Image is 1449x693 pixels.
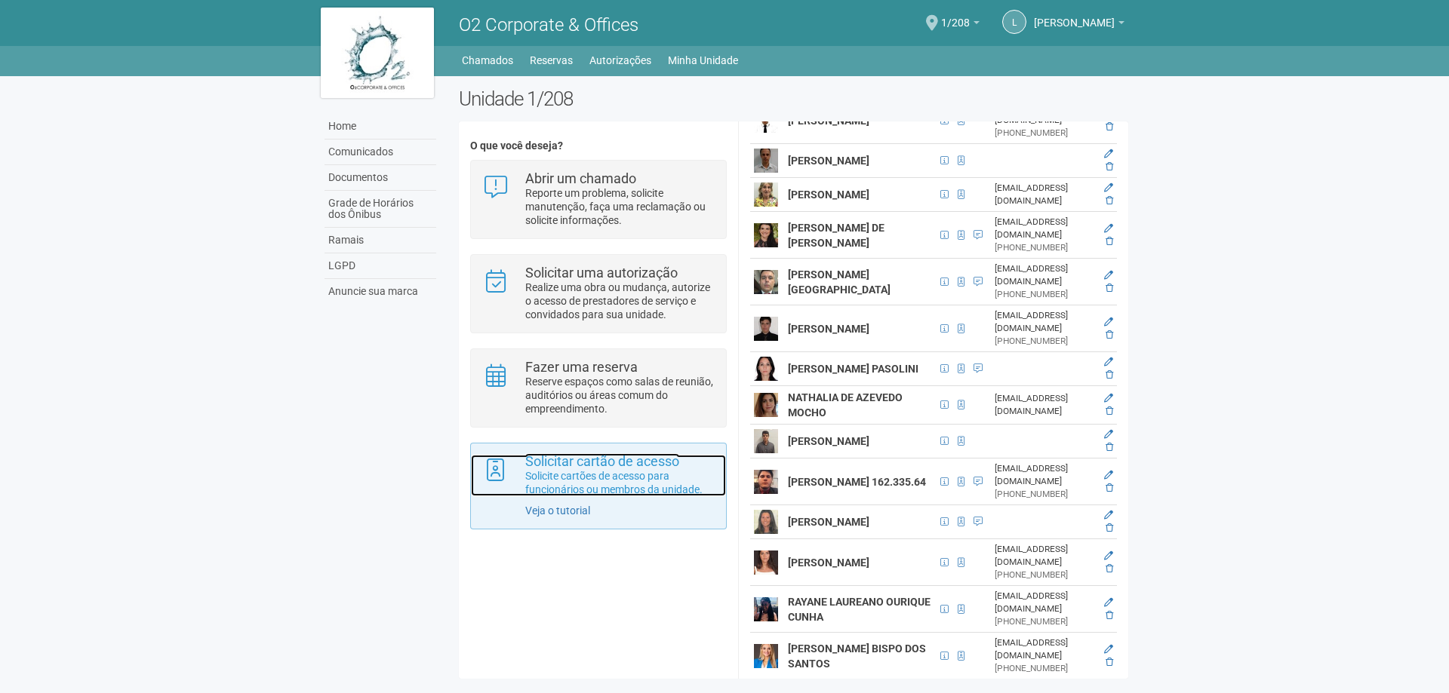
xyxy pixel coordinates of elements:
a: Editar membro [1104,597,1113,608]
a: Reservas [530,50,573,71]
div: [EMAIL_ADDRESS][DOMAIN_NAME] [995,216,1093,241]
div: [EMAIL_ADDRESS][DOMAIN_NAME] [995,636,1093,662]
a: Abrir um chamado Reporte um problema, solicite manutenção, faça uma reclamação ou solicite inform... [482,172,714,227]
img: user.png [754,182,778,207]
div: [EMAIL_ADDRESS][DOMAIN_NAME] [995,590,1093,615]
a: Solicitar cartão de acesso Solicite cartões de acesso para funcionários ou membros da unidade. [482,455,714,496]
a: Ramais [325,228,436,253]
strong: [PERSON_NAME] [788,189,869,201]
img: user.png [754,270,778,294]
a: Comunicados [325,140,436,165]
img: user.png [754,470,778,494]
span: O2 Corporate & Offices [459,14,638,35]
div: [PHONE_NUMBER] [995,488,1093,501]
strong: [PERSON_NAME] [788,557,869,569]
img: logo.jpg [321,8,434,98]
strong: [PERSON_NAME] [788,323,869,335]
strong: NATHALIA DE AZEVEDO MOCHO [788,391,903,419]
a: Excluir membro [1106,483,1113,493]
a: Grade de Horários dos Ônibus [325,191,436,228]
strong: [PERSON_NAME] [788,155,869,167]
img: user.png [754,149,778,173]
a: [PERSON_NAME] [1034,19,1124,31]
a: Excluir membro [1106,657,1113,667]
a: Editar membro [1104,357,1113,367]
div: [PHONE_NUMBER] [995,335,1093,348]
div: [EMAIL_ADDRESS][DOMAIN_NAME] [995,392,1093,418]
a: Editar membro [1104,270,1113,281]
a: Editar membro [1104,429,1113,440]
div: [EMAIL_ADDRESS][DOMAIN_NAME] [995,543,1093,569]
a: 1/208 [941,19,980,31]
a: Excluir membro [1106,369,1113,380]
a: Anuncie sua marca [325,279,436,304]
a: Excluir membro [1106,330,1113,340]
a: Editar membro [1104,393,1113,403]
div: [PHONE_NUMBER] [995,241,1093,254]
div: [EMAIL_ADDRESS][DOMAIN_NAME] [995,462,1093,488]
a: Home [325,114,436,140]
strong: Fazer uma reserva [525,359,638,375]
div: [EMAIL_ADDRESS][DOMAIN_NAME] [995,262,1093,288]
a: Editar membro [1104,317,1113,327]
strong: [PERSON_NAME] DE [PERSON_NAME] [788,222,884,249]
a: Documentos [325,165,436,191]
strong: Solicitar uma autorização [525,265,678,281]
img: user.png [754,429,778,453]
img: user.png [754,317,778,341]
strong: [PERSON_NAME] [788,115,869,127]
a: Excluir membro [1106,283,1113,293]
img: user.png [754,597,778,621]
div: [PHONE_NUMBER] [995,569,1093,581]
span: Luciana [1034,2,1115,29]
strong: [PERSON_NAME] [788,516,869,528]
a: Veja o tutorial [525,504,590,517]
p: Reserve espaços como salas de reunião, auditórios ou áreas comum do empreendimento. [525,375,715,415]
strong: [PERSON_NAME] PASOLINI [788,363,918,375]
a: Excluir membro [1106,236,1113,247]
a: Autorizações [589,50,651,71]
img: user.png [754,550,778,575]
strong: [PERSON_NAME] BISPO DOS SANTOS [788,642,926,670]
a: Editar membro [1104,550,1113,561]
div: [EMAIL_ADDRESS][DOMAIN_NAME] [995,182,1093,207]
a: Editar membro [1104,510,1113,520]
strong: [PERSON_NAME] [GEOGRAPHIC_DATA] [788,268,891,296]
a: LGPD [325,253,436,279]
h4: O que você deseja? [470,140,726,152]
a: Chamados [462,50,513,71]
strong: [PERSON_NAME] [788,435,869,447]
img: user.png [754,510,778,534]
a: Excluir membro [1106,610,1113,621]
a: Fazer uma reserva Reserve espaços como salas de reunião, auditórios ou áreas comum do empreendime... [482,360,714,415]
strong: Solicitar cartão de acesso [525,453,679,469]
a: Excluir membro [1106,523,1113,533]
a: Minha Unidade [668,50,738,71]
a: Excluir membro [1106,161,1113,172]
a: Excluir membro [1106,563,1113,574]
p: Realize uma obra ou mudança, autorize o acesso de prestadores de serviço e convidados para sua un... [525,281,715,321]
img: user.png [754,393,778,417]
strong: Abrir um chamado [525,170,636,186]
a: Editar membro [1104,223,1113,234]
a: Editar membro [1104,182,1113,193]
div: [EMAIL_ADDRESS][DOMAIN_NAME] [995,309,1093,335]
a: L [1002,10,1026,34]
div: [PHONE_NUMBER] [995,127,1093,140]
p: Solicite cartões de acesso para funcionários ou membros da unidade. [525,469,715,496]
a: Excluir membro [1106,406,1113,416]
div: [PHONE_NUMBER] [995,288,1093,301]
a: Excluir membro [1106,195,1113,206]
h2: Unidade 1/208 [459,87,1128,110]
strong: RAYANE LAUREANO OURIQUE CUNHA [788,596,931,623]
div: [PHONE_NUMBER] [995,662,1093,675]
span: 1/208 [941,2,970,29]
strong: [PERSON_NAME] 162.335.64 [788,476,926,488]
a: Editar membro [1104,149,1113,159]
div: [PHONE_NUMBER] [995,615,1093,628]
a: Editar membro [1104,644,1113,655]
a: Excluir membro [1106,442,1113,452]
img: user.png [754,357,778,381]
a: Solicitar uma autorização Realize uma obra ou mudança, autorize o acesso de prestadores de serviç... [482,266,714,321]
p: Reporte um problema, solicite manutenção, faça uma reclamação ou solicite informações. [525,186,715,227]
